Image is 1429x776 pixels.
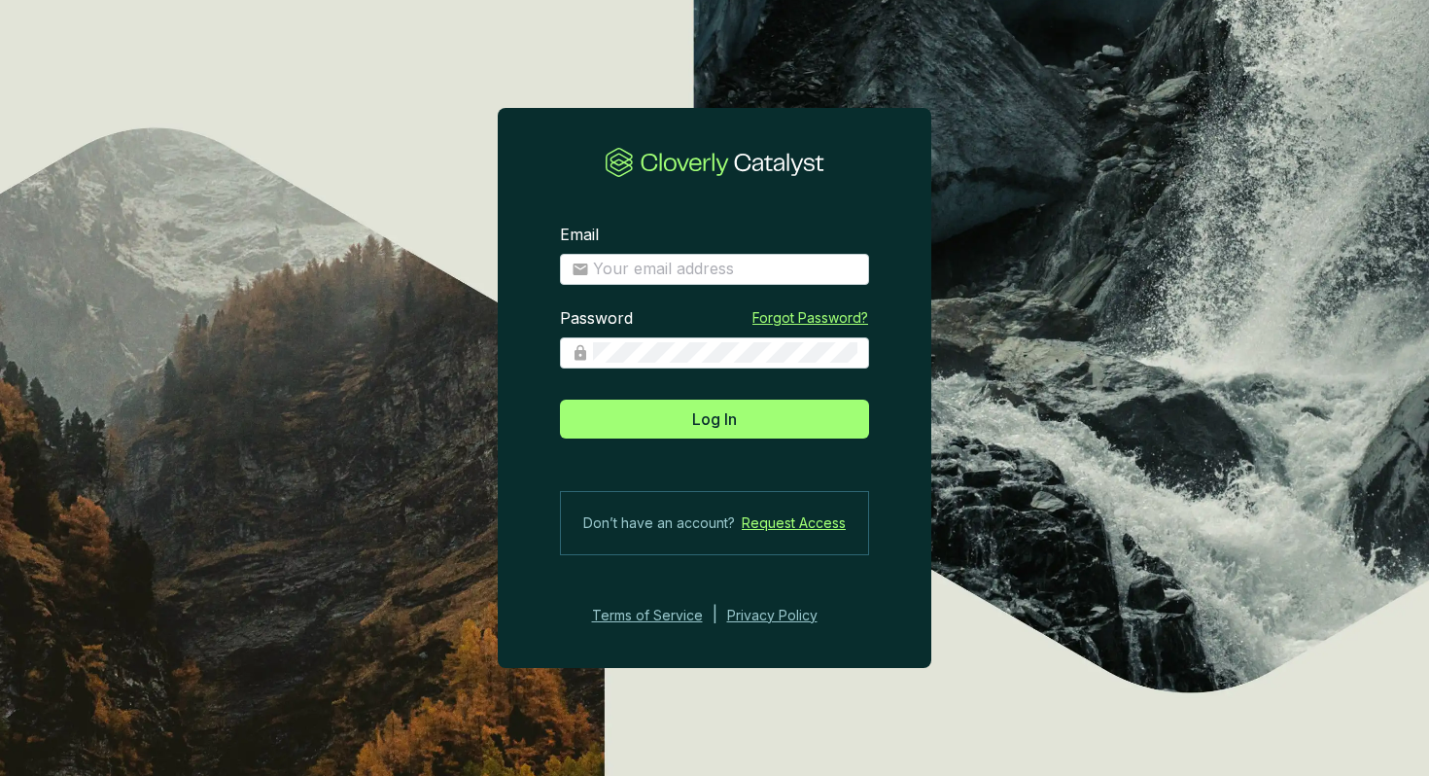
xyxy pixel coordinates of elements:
label: Email [560,225,599,246]
input: Password [593,342,857,364]
a: Request Access [742,511,846,535]
a: Privacy Policy [727,604,844,627]
a: Forgot Password? [752,308,868,328]
input: Email [593,259,857,280]
span: Don’t have an account? [583,511,735,535]
a: Terms of Service [586,604,703,627]
button: Log In [560,400,869,439]
span: Log In [692,407,737,431]
div: | [713,604,717,627]
label: Password [560,308,633,330]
